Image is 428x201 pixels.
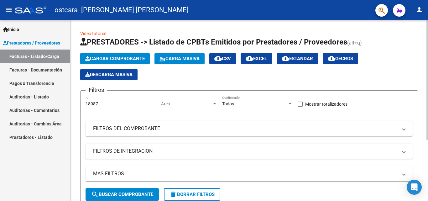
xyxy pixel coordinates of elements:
span: Descarga Masiva [85,72,133,77]
mat-icon: cloud_download [246,55,253,62]
span: Mostrar totalizadores [305,100,347,108]
span: - ostcara [50,3,78,17]
span: Buscar Comprobante [91,192,153,197]
button: CSV [209,53,236,64]
span: CSV [214,56,231,61]
span: Todos [222,101,234,106]
h3: Filtros [86,86,107,94]
mat-icon: cloud_download [214,55,222,62]
span: Carga Masiva [159,56,200,61]
button: Borrar Filtros [164,188,220,201]
button: Descarga Masiva [80,69,138,80]
span: Prestadores / Proveedores [3,40,60,46]
mat-panel-title: FILTROS DEL COMPROBANTE [93,125,398,132]
span: (alt+q) [347,40,362,46]
mat-icon: menu [5,6,13,13]
mat-panel-title: FILTROS DE INTEGRACION [93,148,398,155]
app-download-masive: Descarga masiva de comprobantes (adjuntos) [80,69,138,80]
a: Video tutorial [80,31,106,36]
span: Cargar Comprobante [85,56,145,61]
button: Gecros [323,53,358,64]
span: Borrar Filtros [170,192,215,197]
span: EXCEL [246,56,267,61]
mat-expansion-panel-header: FILTROS DE INTEGRACION [86,144,413,159]
button: Buscar Comprobante [86,188,159,201]
mat-icon: cloud_download [328,55,335,62]
span: Estandar [282,56,313,61]
mat-icon: delete [170,191,177,198]
span: Area [161,101,212,107]
mat-expansion-panel-header: FILTROS DEL COMPROBANTE [86,121,413,136]
mat-icon: person [415,6,423,13]
button: Estandar [277,53,318,64]
span: Gecros [328,56,353,61]
mat-icon: search [91,191,99,198]
span: PRESTADORES -> Listado de CPBTs Emitidos por Prestadores / Proveedores [80,38,347,46]
span: Inicio [3,26,19,33]
span: - [PERSON_NAME] [PERSON_NAME] [78,3,189,17]
mat-icon: cloud_download [282,55,289,62]
button: Carga Masiva [154,53,205,64]
mat-expansion-panel-header: MAS FILTROS [86,166,413,181]
button: Cargar Comprobante [80,53,150,64]
button: EXCEL [241,53,272,64]
mat-panel-title: MAS FILTROS [93,170,398,177]
div: Open Intercom Messenger [407,180,422,195]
